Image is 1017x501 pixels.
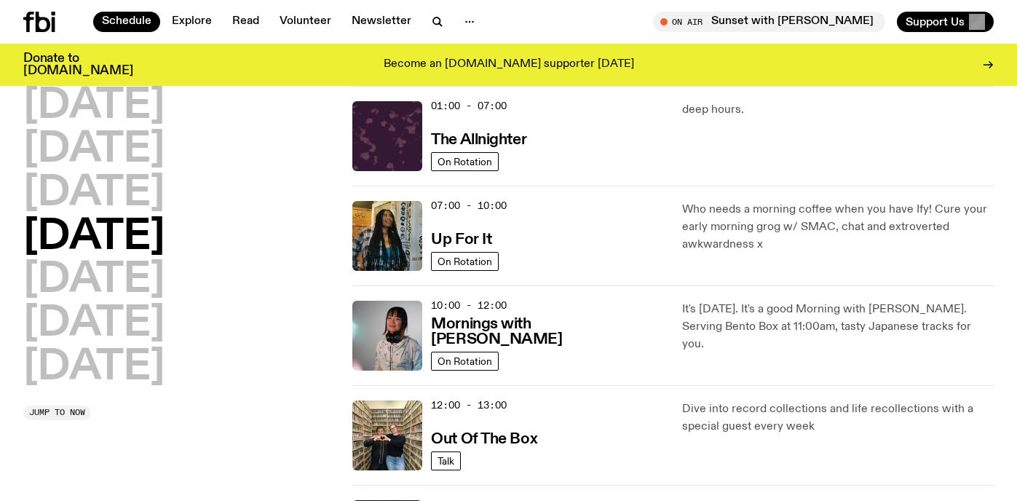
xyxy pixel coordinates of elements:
a: Up For It [431,229,491,248]
span: Talk [438,455,454,466]
a: Talk [431,451,461,470]
a: Newsletter [343,12,420,32]
button: [DATE] [23,130,165,170]
a: Explore [163,12,221,32]
a: On Rotation [431,352,499,371]
button: [DATE] [23,304,165,344]
a: On Rotation [431,152,499,171]
p: Who needs a morning coffee when you have Ify! Cure your early morning grog w/ SMAC, chat and extr... [682,201,994,253]
span: On Rotation [438,156,492,167]
p: Become an [DOMAIN_NAME] supporter [DATE] [384,58,634,71]
a: Mornings with [PERSON_NAME] [431,314,664,347]
span: On Rotation [438,355,492,366]
h3: Donate to [DOMAIN_NAME] [23,52,133,77]
span: 10:00 - 12:00 [431,299,507,312]
span: On Rotation [438,256,492,267]
span: 07:00 - 10:00 [431,199,507,213]
a: The Allnighter [431,130,526,148]
a: Read [223,12,268,32]
h3: Up For It [431,232,491,248]
a: On Rotation [431,252,499,271]
span: 01:00 - 07:00 [431,99,507,113]
p: deep hours. [682,101,994,119]
img: Ify - a Brown Skin girl with black braided twists, looking up to the side with her tongue stickin... [352,201,422,271]
button: Support Us [897,12,994,32]
button: [DATE] [23,86,165,127]
a: Schedule [93,12,160,32]
button: On AirSunset with [PERSON_NAME] [653,12,885,32]
button: [DATE] [23,260,165,301]
button: [DATE] [23,173,165,214]
span: Support Us [906,15,965,28]
img: Matt and Kate stand in the music library and make a heart shape with one hand each. [352,401,422,470]
a: Out Of The Box [431,429,537,447]
a: Volunteer [271,12,340,32]
button: [DATE] [23,217,165,258]
p: Dive into record collections and life recollections with a special guest every week [682,401,994,435]
button: [DATE] [23,347,165,388]
h3: Mornings with [PERSON_NAME] [431,317,664,347]
h3: Out Of The Box [431,432,537,447]
img: Kana Frazer is smiling at the camera with her head tilted slightly to her left. She wears big bla... [352,301,422,371]
h3: The Allnighter [431,133,526,148]
span: Jump to now [29,409,85,417]
button: Jump to now [23,406,91,420]
p: It's [DATE]. It's a good Morning with [PERSON_NAME]. Serving Bento Box at 11:00am, tasty Japanese... [682,301,994,353]
span: 12:00 - 13:00 [431,398,507,412]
